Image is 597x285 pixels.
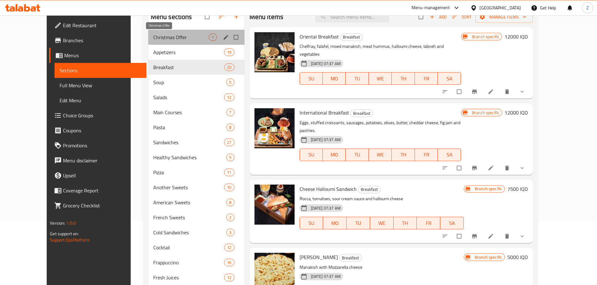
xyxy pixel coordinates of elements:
[148,60,244,75] div: Breakfast20
[60,97,141,104] span: Edit Menu
[254,108,295,148] img: International Breakfast
[153,184,224,191] div: Another Sweets
[153,229,227,236] span: Cold Sandwiches
[153,33,209,41] span: Christmas Offer
[369,149,392,161] button: WE
[49,138,146,153] a: Promotions
[224,275,234,281] span: 12
[411,4,450,12] div: Menu-management
[153,154,227,161] span: Healthy Sandwiches
[153,244,224,251] div: Cocktail
[226,109,234,116] div: items
[148,105,244,120] div: Main Courses7
[440,74,458,83] span: SA
[222,33,231,41] button: edit
[392,72,415,85] button: TH
[300,108,349,117] span: International Breakfast
[224,245,234,251] span: 12
[226,124,234,131] div: items
[488,165,495,171] a: Edit menu item
[480,13,528,21] span: Manage items
[224,64,234,70] span: 20
[453,86,466,98] span: Select to update
[519,89,525,95] svg: Show Choices
[507,253,528,262] h6: 5000 IQD
[153,259,224,266] span: Frappuccino
[448,12,475,22] span: Sort items
[148,90,244,105] div: Salads12
[519,233,525,239] svg: Show Choices
[60,67,141,74] span: Sections
[348,74,366,83] span: TU
[438,229,453,243] button: sort-choices
[358,186,380,193] span: Breakfast
[339,254,362,262] span: Breakfast
[224,94,234,101] div: items
[475,11,533,23] button: Manage items
[224,49,234,55] span: 19
[148,180,244,195] div: Another Sweets10
[49,33,146,48] a: Branches
[224,184,234,191] div: items
[468,229,483,243] button: Branch-specific-item
[479,4,521,11] div: [GEOGRAPHIC_DATA]
[505,108,528,117] h6: 12000 IQD
[224,259,234,266] div: items
[438,161,453,175] button: sort-choices
[453,230,466,242] span: Select to update
[60,82,141,89] span: Full Menu View
[224,169,234,176] div: items
[300,72,323,85] button: SU
[371,150,390,159] span: WE
[323,72,346,85] button: MO
[153,139,224,146] span: Sandwiches
[153,274,224,281] span: Fresh Juices
[254,185,295,225] img: Cheese Halloumi Sandwich
[63,142,141,149] span: Promotions
[438,85,453,99] button: sort-choices
[300,217,323,229] button: SU
[64,52,141,59] span: Menus
[49,48,146,63] a: Menus
[468,161,483,175] button: Branch-specific-item
[392,149,415,161] button: TH
[49,153,146,168] a: Menu disclaimer
[148,135,244,150] div: Sandwiches27
[227,215,234,221] span: 2
[323,149,346,161] button: MO
[153,124,227,131] span: Pasta
[224,260,234,266] span: 16
[515,229,530,243] button: show more
[469,110,502,116] span: Branch specific
[488,89,495,95] a: Edit menu item
[153,169,224,176] div: Pizza
[226,79,234,86] div: items
[153,94,224,101] span: Salads
[519,165,525,171] svg: Show Choices
[440,217,464,229] button: SA
[66,219,76,227] span: 1.0.0
[430,13,447,21] span: Add
[153,199,227,206] span: American Sweets
[349,219,368,228] span: TU
[453,162,466,174] span: Select to update
[472,186,505,192] span: Branch specific
[49,168,146,183] a: Upsell
[148,210,244,225] div: French Sweets2
[308,273,343,279] span: [DATE] 07:37 AM
[370,217,394,229] button: WE
[226,154,234,161] div: items
[63,157,141,164] span: Menu disclaimer
[153,109,227,116] div: Main Courses
[308,205,343,211] span: [DATE] 07:37 AM
[515,161,530,175] button: show more
[351,110,373,117] span: Breakfast
[300,32,339,41] span: Oriental Breakfast
[148,150,244,165] div: Healthy Sandwiches5
[55,93,146,108] a: Edit Menu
